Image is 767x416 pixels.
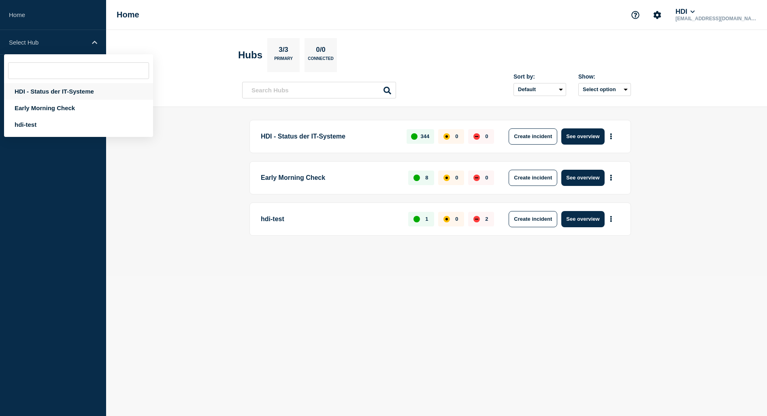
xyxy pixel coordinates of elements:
div: hdi-test [4,116,153,133]
p: 0 [455,133,458,139]
button: See overview [561,128,604,145]
p: Connected [308,56,333,65]
div: down [473,216,480,222]
button: HDI [674,8,697,16]
p: HDI - Status der IT-Systeme [261,128,397,145]
div: Early Morning Check [4,100,153,116]
p: 3/3 [276,46,292,56]
div: up [413,216,420,222]
input: Search Hubs [242,82,396,98]
div: affected [443,175,450,181]
p: [EMAIL_ADDRESS][DOMAIN_NAME] [674,16,758,21]
button: Support [627,6,644,23]
p: 344 [421,133,430,139]
p: 8 [425,175,428,181]
p: 0 [485,175,488,181]
button: More actions [606,211,616,226]
p: 0 [455,175,458,181]
div: up [411,133,418,140]
div: Show: [578,73,631,80]
div: Sort by: [513,73,566,80]
p: Primary [274,56,293,65]
p: Select Hub [9,39,87,46]
div: affected [443,133,450,140]
button: Create incident [509,211,557,227]
p: Early Morning Check [261,170,399,186]
button: More actions [606,170,616,185]
button: See overview [561,170,604,186]
button: Create incident [509,128,557,145]
p: 0/0 [313,46,329,56]
div: down [473,133,480,140]
select: Sort by [513,83,566,96]
div: affected [443,216,450,222]
div: HDI - Status der IT-Systeme [4,83,153,100]
p: 0 [485,133,488,139]
p: 0 [455,216,458,222]
button: Create incident [509,170,557,186]
p: 1 [425,216,428,222]
div: up [413,175,420,181]
h1: Home [117,10,139,19]
button: Account settings [649,6,666,23]
p: 2 [485,216,488,222]
p: hdi-test [261,211,399,227]
h2: Hubs [238,49,262,61]
button: More actions [606,129,616,144]
button: See overview [561,211,604,227]
button: Select option [578,83,631,96]
div: down [473,175,480,181]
